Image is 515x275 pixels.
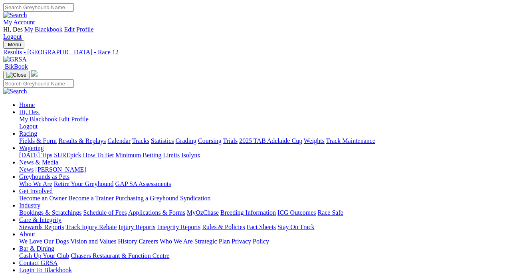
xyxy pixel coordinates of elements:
a: Home [19,101,35,108]
a: 2025 TAB Adelaide Cup [239,137,302,144]
a: Contact GRSA [19,259,57,266]
a: [PERSON_NAME] [35,166,86,173]
a: My Account [3,19,35,26]
a: Weights [304,137,325,144]
a: Greyhounds as Pets [19,173,69,180]
div: Wagering [19,152,512,159]
a: Purchasing a Greyhound [115,195,178,202]
div: Care & Integrity [19,224,512,231]
a: Careers [139,238,158,245]
div: News & Media [19,166,512,173]
a: Stewards Reports [19,224,64,230]
a: Become a Trainer [68,195,114,202]
a: History [118,238,137,245]
a: [DATE] Tips [19,152,52,158]
a: Rules & Policies [202,224,245,230]
button: Toggle navigation [3,40,24,49]
a: Fields & Form [19,137,57,144]
div: Racing [19,137,512,144]
img: logo-grsa-white.png [31,70,38,77]
a: Vision and Values [70,238,116,245]
span: Hi, Des [19,109,39,115]
a: Breeding Information [220,209,276,216]
img: GRSA [3,56,27,63]
a: ICG Outcomes [277,209,316,216]
input: Search [3,79,74,88]
a: Grading [176,137,196,144]
a: Industry [19,202,40,209]
a: Track Injury Rebate [65,224,117,230]
a: Care & Integrity [19,216,61,223]
a: My Blackbook [24,26,63,33]
a: Bookings & Scratchings [19,209,81,216]
button: Toggle navigation [3,71,30,79]
a: Login To Blackbook [19,267,72,273]
img: Search [3,88,27,95]
input: Search [3,3,74,12]
a: Track Maintenance [326,137,375,144]
a: Logout [19,123,38,130]
div: My Account [3,26,512,40]
a: Chasers Restaurant & Function Centre [71,252,169,259]
a: Trials [223,137,238,144]
a: Injury Reports [118,224,155,230]
div: Greyhounds as Pets [19,180,512,188]
a: Who We Are [160,238,193,245]
a: Integrity Reports [157,224,200,230]
a: Applications & Forms [128,209,185,216]
a: News & Media [19,159,58,166]
a: Calendar [107,137,131,144]
div: Hi, Des [19,116,512,130]
a: Become an Owner [19,195,67,202]
a: Get Involved [19,188,53,194]
a: Schedule of Fees [83,209,127,216]
a: Strategic Plan [194,238,230,245]
a: BlkBook [3,63,28,70]
a: Privacy Policy [232,238,269,245]
a: Results & Replays [58,137,106,144]
a: Fact Sheets [247,224,276,230]
div: Get Involved [19,195,512,202]
a: Coursing [198,137,222,144]
a: Logout [3,33,22,40]
a: How To Bet [83,152,114,158]
a: Syndication [180,195,210,202]
a: Bar & Dining [19,245,54,252]
span: Menu [8,42,21,47]
div: Industry [19,209,512,216]
a: SUREpick [54,152,81,158]
a: My Blackbook [19,116,57,123]
a: We Love Our Dogs [19,238,69,245]
a: Cash Up Your Club [19,252,69,259]
a: Who We Are [19,180,52,187]
div: About [19,238,512,245]
div: Bar & Dining [19,252,512,259]
a: Retire Your Greyhound [54,180,114,187]
a: Racing [19,130,37,137]
a: Minimum Betting Limits [115,152,180,158]
a: Results - [GEOGRAPHIC_DATA] - Race 12 [3,49,512,56]
span: BlkBook [5,63,28,70]
a: Edit Profile [59,116,89,123]
a: Hi, Des [19,109,40,115]
a: Wagering [19,144,44,151]
a: Isolynx [181,152,200,158]
a: Race Safe [317,209,343,216]
a: Edit Profile [64,26,93,33]
a: Tracks [132,137,149,144]
a: MyOzChase [187,209,219,216]
img: Close [6,72,26,78]
a: News [19,166,34,173]
a: Stay On Track [277,224,314,230]
img: Search [3,12,27,19]
a: GAP SA Assessments [115,180,171,187]
span: Hi, Des [3,26,23,33]
a: Statistics [151,137,174,144]
a: About [19,231,35,237]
